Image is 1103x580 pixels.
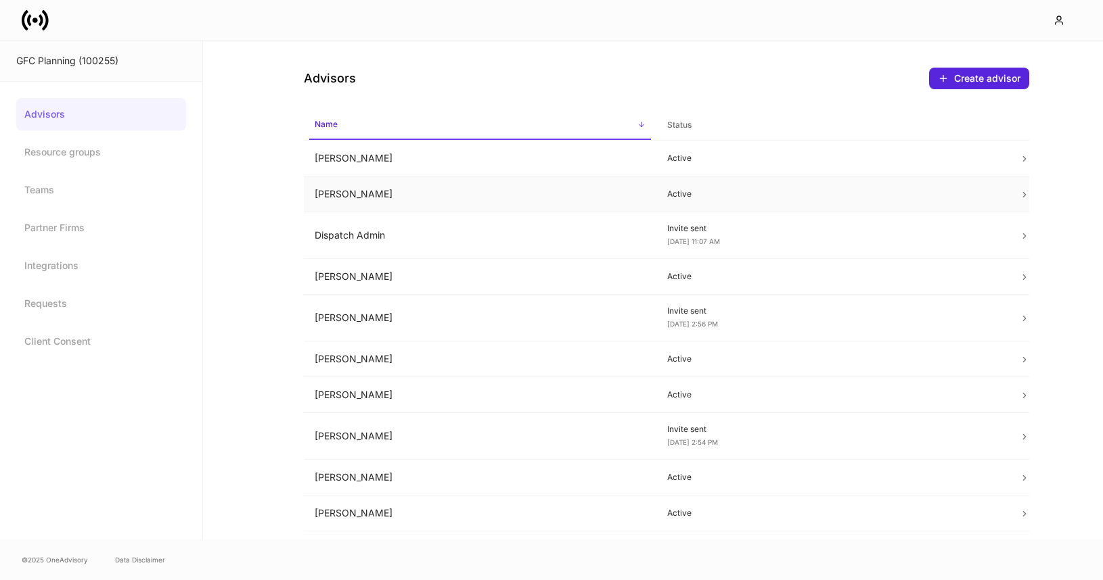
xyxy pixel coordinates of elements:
[662,112,1004,139] span: Status
[667,237,720,245] span: [DATE] 11:07 AM
[954,72,1020,85] div: Create advisor
[16,212,186,244] a: Partner Firms
[16,54,186,68] div: GFC Planning (100255)
[16,325,186,358] a: Client Consent
[115,554,165,565] a: Data Disclaimer
[304,212,656,259] td: Dispatch Admin
[304,259,656,295] td: [PERSON_NAME]
[304,460,656,496] td: [PERSON_NAME]
[667,424,998,435] p: Invite sent
[304,531,656,567] td: [PERSON_NAME]
[667,389,998,400] p: Active
[304,141,656,176] td: [PERSON_NAME]
[667,223,998,234] p: Invite sent
[667,306,998,316] p: Invite sent
[667,354,998,364] p: Active
[315,118,338,130] h6: Name
[304,496,656,531] td: [PERSON_NAME]
[667,153,998,164] p: Active
[304,176,656,212] td: [PERSON_NAME]
[16,98,186,130] a: Advisors
[16,136,186,168] a: Resource groups
[304,70,356,87] h4: Advisors
[304,377,656,413] td: [PERSON_NAME]
[16,249,186,282] a: Integrations
[667,320,718,328] span: [DATE] 2:56 PM
[16,287,186,320] a: Requests
[304,341,656,377] td: [PERSON_NAME]
[304,413,656,460] td: [PERSON_NAME]
[667,189,998,199] p: Active
[667,438,718,446] span: [DATE] 2:54 PM
[929,68,1029,89] button: Create advisor
[22,554,88,565] span: © 2025 OneAdvisory
[667,508,998,518] p: Active
[667,472,998,483] p: Active
[304,295,656,341] td: [PERSON_NAME]
[667,271,998,282] p: Active
[16,174,186,206] a: Teams
[309,111,651,140] span: Name
[667,118,692,131] h6: Status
